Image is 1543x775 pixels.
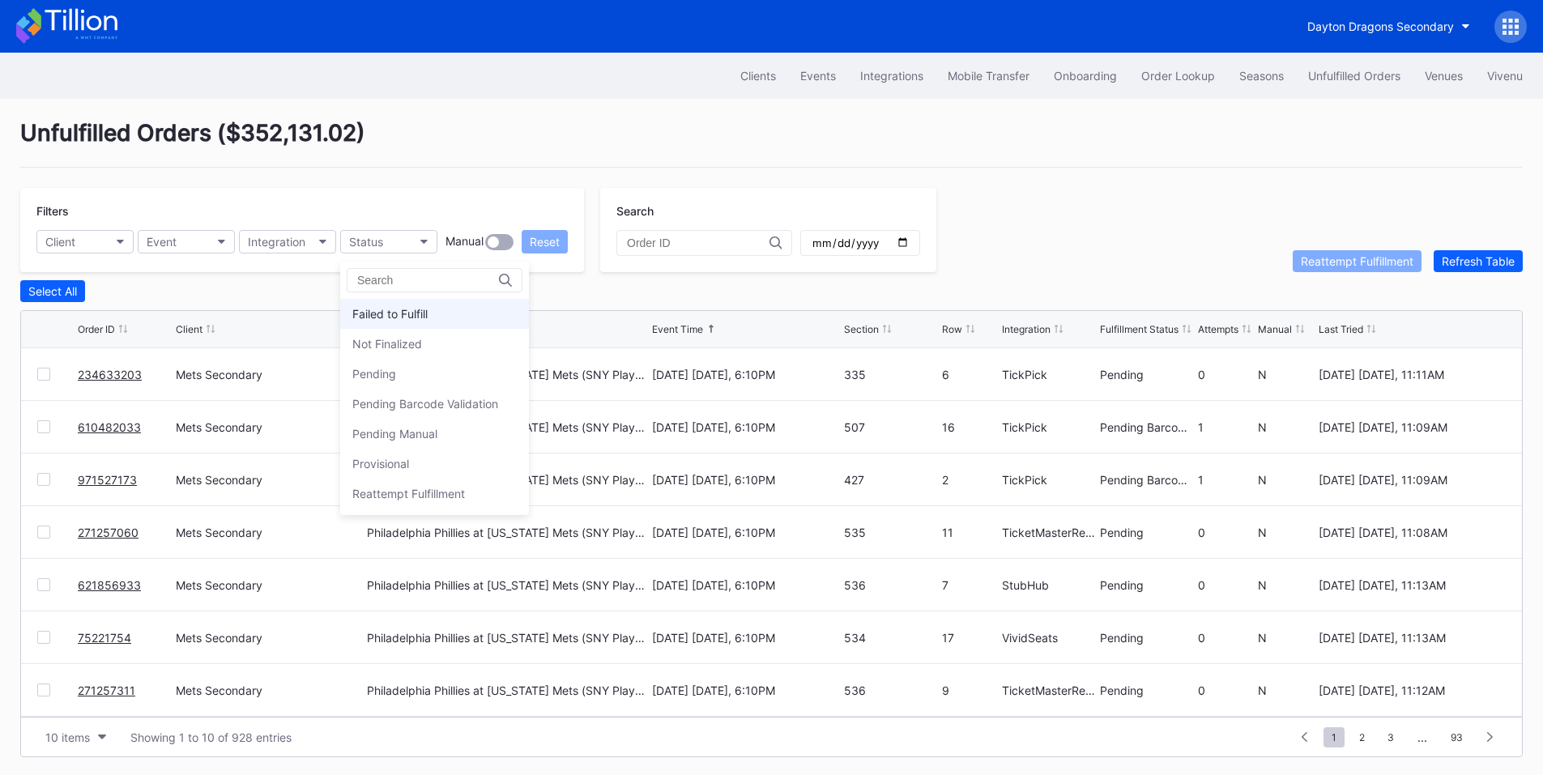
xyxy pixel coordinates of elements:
div: Provisional [352,457,409,471]
div: Pending Manual [352,427,437,441]
div: Failed to Fulfill [352,307,428,321]
div: Pending Barcode Validation [352,397,498,411]
div: Not Finalized [352,337,422,351]
div: Pending [352,367,396,381]
input: Search [357,274,499,287]
div: Reattempt Fulfillment [352,487,465,500]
